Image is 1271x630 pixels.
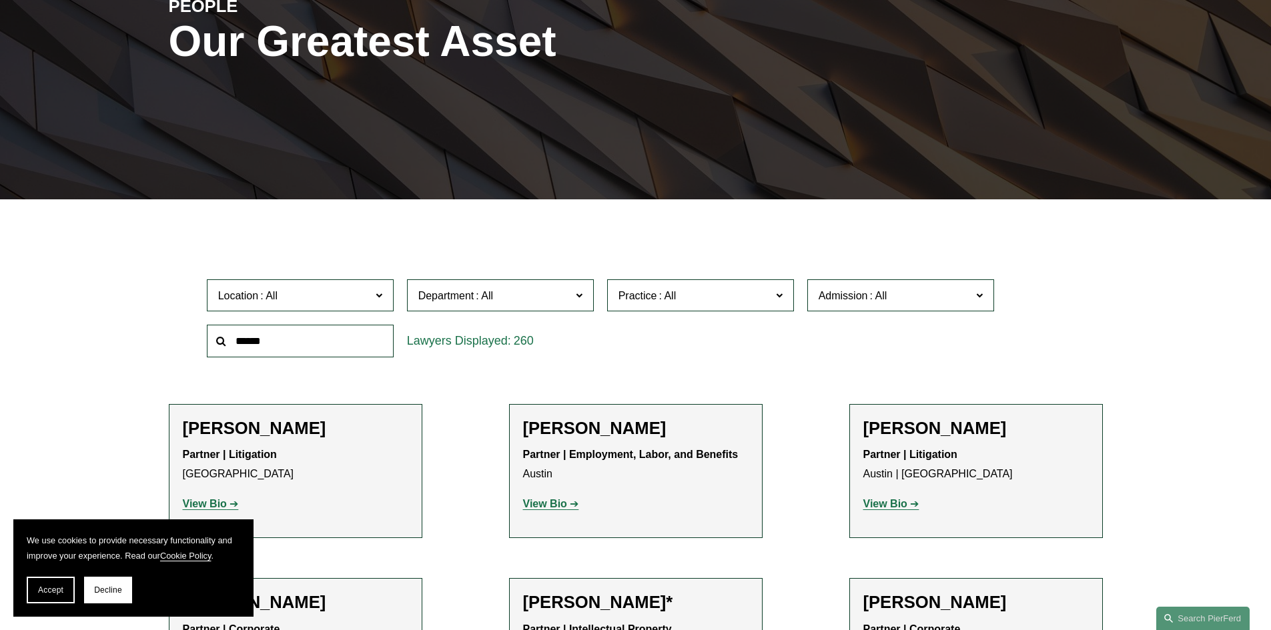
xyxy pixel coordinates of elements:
[13,519,254,617] section: Cookie banner
[183,498,227,509] strong: View Bio
[218,290,259,301] span: Location
[1156,607,1250,630] a: Search this site
[27,577,75,603] button: Accept
[618,290,657,301] span: Practice
[863,418,1089,439] h2: [PERSON_NAME]
[169,17,791,66] h1: Our Greatest Asset
[523,445,749,484] p: Austin
[863,498,907,509] strong: View Bio
[183,418,408,439] h2: [PERSON_NAME]
[183,445,408,484] p: [GEOGRAPHIC_DATA]
[523,418,749,439] h2: [PERSON_NAME]
[183,592,408,613] h2: [PERSON_NAME]
[523,498,579,509] a: View Bio
[160,551,211,561] a: Cookie Policy
[418,290,474,301] span: Department
[38,585,63,595] span: Accept
[523,498,567,509] strong: View Bio
[94,585,122,595] span: Decline
[819,290,868,301] span: Admission
[863,445,1089,484] p: Austin | [GEOGRAPHIC_DATA]
[183,449,277,460] strong: Partner | Litigation
[863,449,957,460] strong: Partner | Litigation
[514,334,534,347] span: 260
[863,498,919,509] a: View Bio
[183,498,239,509] a: View Bio
[84,577,132,603] button: Decline
[523,449,739,460] strong: Partner | Employment, Labor, and Benefits
[523,592,749,613] h2: [PERSON_NAME]*
[27,533,240,563] p: We use cookies to provide necessary functionality and improve your experience. Read our .
[863,592,1089,613] h2: [PERSON_NAME]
